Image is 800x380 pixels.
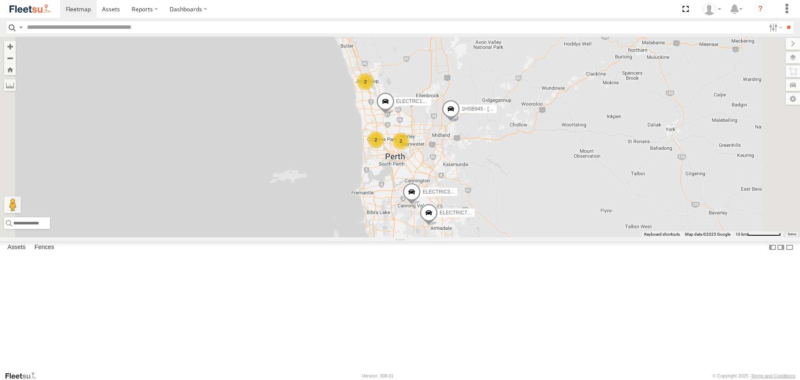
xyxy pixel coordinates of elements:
div: 2 [357,73,374,90]
img: fleetsu-logo-horizontal.svg [8,3,52,15]
label: Measure [4,79,16,91]
a: Terms and Conditions [751,373,795,378]
button: Zoom out [4,52,16,64]
div: 2 [367,131,384,148]
label: Fences [30,242,58,254]
span: ELECTRIC3 - Leo [422,189,463,195]
span: 1HSB945 - [PERSON_NAME] [462,106,529,112]
span: 10 km [735,232,747,237]
div: Version: 308.01 [362,373,394,378]
a: Terms (opens in new tab) [787,232,796,236]
span: ELECTRC16 - [PERSON_NAME] [396,98,471,104]
button: Zoom Home [4,64,16,75]
label: Assets [3,242,30,254]
button: Map Scale: 10 km per 77 pixels [733,232,783,237]
span: ELECTRIC7 - [PERSON_NAME] [440,210,512,216]
div: Wayne Betts [700,3,724,15]
a: Visit our Website [5,372,43,380]
div: © Copyright 2025 - [712,373,795,378]
button: Drag Pegman onto the map to open Street View [4,196,21,213]
i: ? [754,3,767,16]
label: Dock Summary Table to the Right [777,242,785,254]
label: Search Query [17,21,24,33]
div: 2 [392,133,409,149]
label: Hide Summary Table [785,242,794,254]
button: Zoom in [4,41,16,52]
label: Map Settings [786,93,800,105]
label: Dock Summary Table to the Left [768,242,777,254]
span: Map data ©2025 Google [685,232,730,237]
button: Keyboard shortcuts [644,232,680,237]
label: Search Filter Options [766,21,784,33]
